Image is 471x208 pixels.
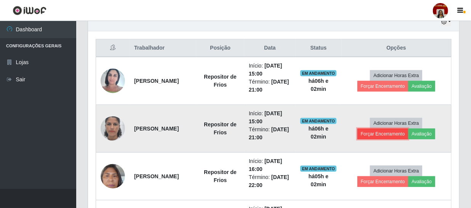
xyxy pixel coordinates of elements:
[408,176,435,187] button: Avaliação
[357,129,409,139] button: Forçar Encerramento
[249,173,291,189] li: Término:
[101,160,125,192] img: 1706817877089.jpeg
[300,118,336,124] span: EM ANDAMENTO
[249,62,291,78] li: Início:
[300,70,336,76] span: EM ANDAMENTO
[249,63,282,77] time: [DATE] 15:00
[13,6,46,15] img: CoreUI Logo
[370,166,422,176] button: Adicionar Horas Extra
[370,118,422,129] button: Adicionar Horas Extra
[101,64,125,97] img: 1705690307767.jpeg
[204,169,237,183] strong: Repositor de Frios
[300,166,336,172] span: EM ANDAMENTO
[134,78,179,84] strong: [PERSON_NAME]
[296,39,341,57] th: Status
[341,39,452,57] th: Opções
[249,126,291,142] li: Término:
[249,110,291,126] li: Início:
[134,126,179,132] strong: [PERSON_NAME]
[204,121,237,135] strong: Repositor de Frios
[309,126,328,140] strong: há 06 h e 02 min
[249,110,282,124] time: [DATE] 15:00
[408,129,435,139] button: Avaliação
[408,81,435,92] button: Avaliação
[196,39,244,57] th: Posição
[249,157,291,173] li: Início:
[249,78,291,94] li: Término:
[204,74,237,88] strong: Repositor de Frios
[357,81,409,92] button: Forçar Encerramento
[370,70,422,81] button: Adicionar Horas Extra
[249,158,282,172] time: [DATE] 16:00
[309,78,328,92] strong: há 06 h e 02 min
[357,176,409,187] button: Forçar Encerramento
[309,173,328,187] strong: há 05 h e 02 min
[244,39,296,57] th: Data
[134,173,179,179] strong: [PERSON_NAME]
[101,107,125,150] img: 1749214406807.jpeg
[130,39,196,57] th: Trabalhador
